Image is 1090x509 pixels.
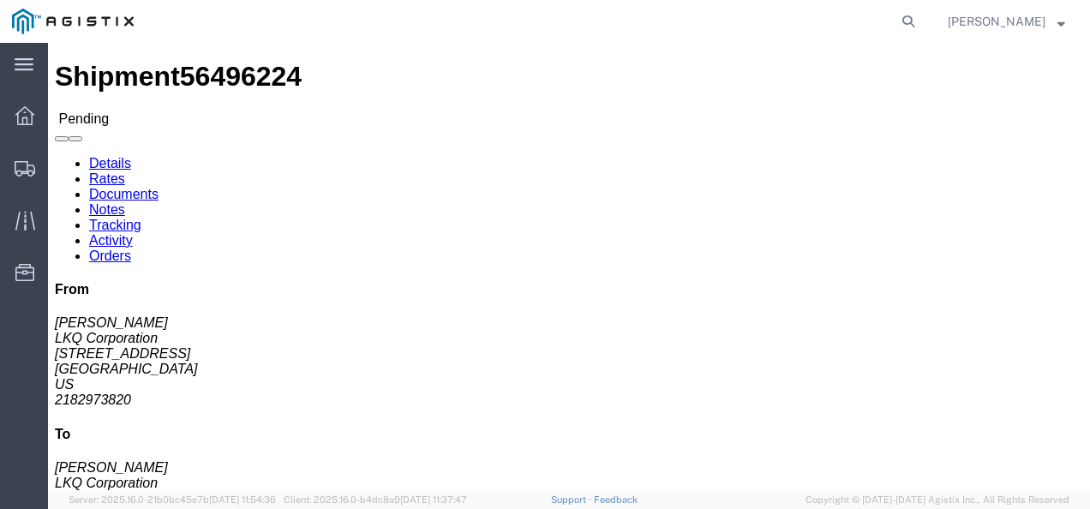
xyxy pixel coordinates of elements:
span: [DATE] 11:54:36 [209,494,276,505]
a: Feedback [594,494,638,505]
iframe: FS Legacy Container [48,43,1090,491]
span: Copyright © [DATE]-[DATE] Agistix Inc., All Rights Reserved [806,493,1069,507]
span: Client: 2025.16.0-b4dc8a9 [284,494,467,505]
span: Server: 2025.16.0-21b0bc45e7b [69,494,276,505]
span: Nathan Seeley [948,12,1045,31]
img: logo [12,9,134,34]
button: [PERSON_NAME] [947,11,1066,32]
span: [DATE] 11:37:47 [400,494,467,505]
a: Support [551,494,594,505]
